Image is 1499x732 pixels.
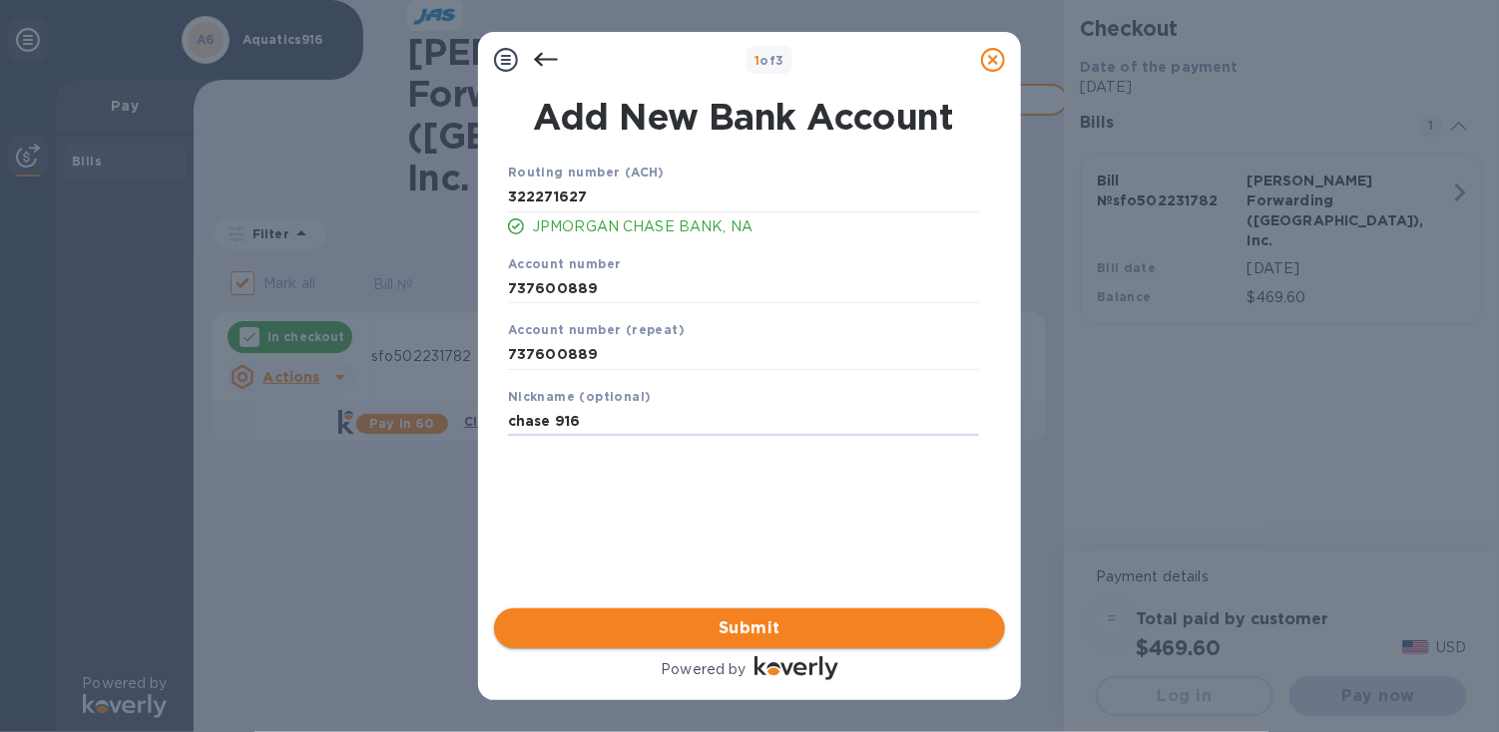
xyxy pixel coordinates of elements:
[754,53,759,68] span: 1
[508,322,685,337] b: Account number (repeat)
[496,96,991,138] h1: Add New Bank Account
[508,340,979,370] input: Enter account number
[754,656,838,680] img: Logo
[508,165,665,180] b: Routing number (ACH)
[494,608,1005,648] button: Submit
[508,389,652,404] b: Nickname (optional)
[508,183,979,212] input: Enter routing number
[508,273,979,303] input: Enter account number
[510,616,989,640] span: Submit
[661,659,746,680] p: Powered by
[508,256,622,271] b: Account number
[508,407,979,437] input: Enter nickname
[754,53,784,68] b: of 3
[532,216,979,237] p: JPMORGAN CHASE BANK, NA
